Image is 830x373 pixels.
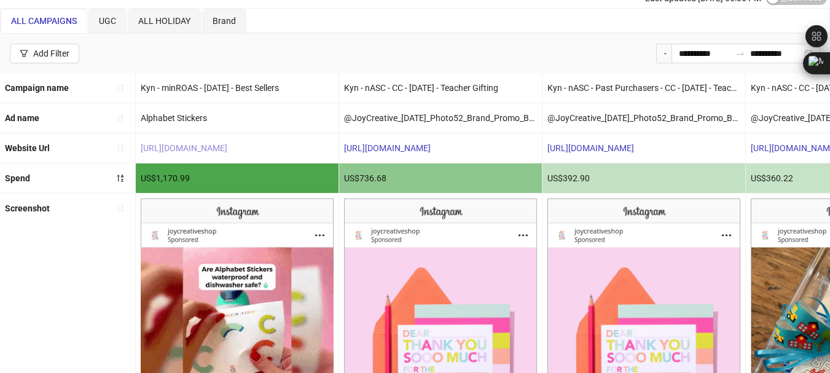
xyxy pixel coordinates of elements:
[542,103,745,133] div: @JoyCreative_[DATE]_Photo52_Brand_Promo_Back2SchoolTchGifts_JoyCreative_1x1
[339,73,542,103] div: Kyn - nASC - CC - [DATE] - Teacher Gifting
[344,143,431,153] a: [URL][DOMAIN_NAME]
[542,163,745,193] div: US$392.90
[33,49,69,58] div: Add Filter
[5,203,50,213] b: Screenshot
[542,73,745,103] div: Kyn - nASC - Past Purchasers - CC - [DATE] - Teacher Gifting - Copy
[11,16,77,26] span: ALL CAMPAIGNS
[99,16,116,26] span: UGC
[141,143,227,153] a: [URL][DOMAIN_NAME]
[547,143,634,153] a: [URL][DOMAIN_NAME]
[5,143,50,153] b: Website Url
[136,73,339,103] div: Kyn - minROAS - [DATE] - Best Sellers
[138,16,190,26] span: ALL HOLIDAY
[5,83,69,93] b: Campaign name
[116,144,125,152] span: sort-ascending
[5,113,39,123] b: Ad name
[136,103,339,133] div: Alphabet Stickers
[116,114,125,122] span: sort-ascending
[339,103,542,133] div: @JoyCreative_[DATE]_Photo52_Brand_Promo_Back2SchoolTchGifts_JoyCreative_1x1
[116,174,125,183] span: sort-descending
[213,16,236,26] span: Brand
[116,84,125,92] span: sort-ascending
[10,44,79,63] button: Add Filter
[656,44,671,63] div: -
[339,163,542,193] div: US$736.68
[735,49,745,58] span: swap-right
[136,163,339,193] div: US$1,170.99
[20,49,28,58] span: filter
[735,49,745,58] span: to
[116,204,125,213] span: sort-ascending
[5,173,30,183] b: Spend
